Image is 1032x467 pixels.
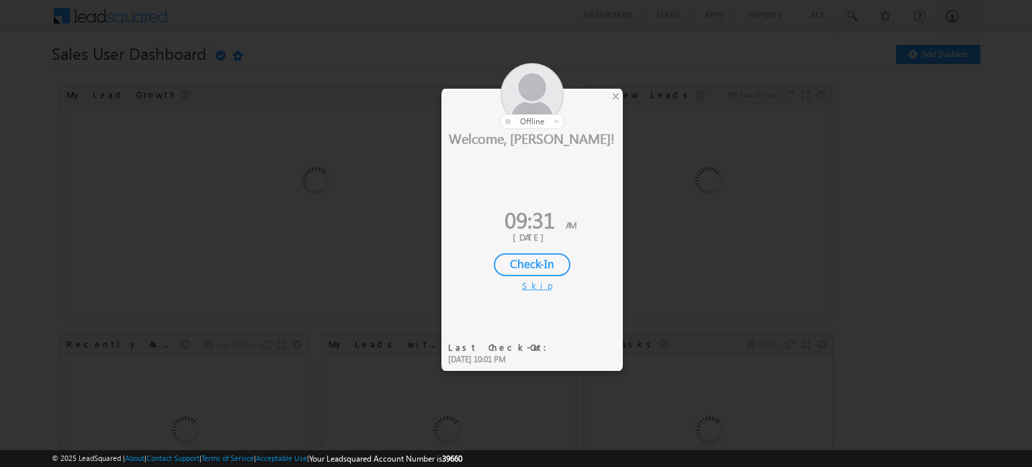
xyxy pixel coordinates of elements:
[448,341,555,353] div: Last Check-Out:
[505,204,555,235] span: 09:31
[309,454,462,464] span: Your Leadsquared Account Number is
[520,116,544,126] span: offline
[146,454,200,462] a: Contact Support
[494,253,570,276] div: Check-In
[566,219,576,230] span: AM
[202,454,254,462] a: Terms of Service
[609,89,623,103] div: ×
[448,353,555,366] div: [DATE] 10:01 PM
[522,280,542,292] div: Skip
[125,454,144,462] a: About
[451,231,613,243] div: [DATE]
[52,452,462,465] span: © 2025 LeadSquared | | | | |
[442,454,462,464] span: 39660
[256,454,307,462] a: Acceptable Use
[441,129,623,146] div: Welcome, [PERSON_NAME]!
